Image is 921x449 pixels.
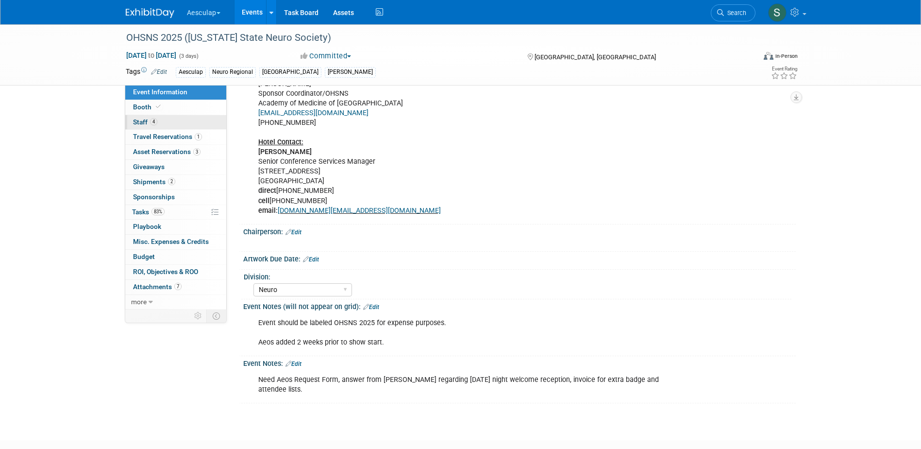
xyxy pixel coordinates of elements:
[151,69,167,75] a: Edit
[133,133,202,140] span: Travel Reservations
[133,268,198,276] span: ROI, Objectives & ROO
[209,67,256,77] div: Neuro Regional
[151,208,165,215] span: 83%
[125,280,226,294] a: Attachments7
[168,178,175,185] span: 2
[133,103,163,111] span: Booth
[243,299,796,312] div: Event Notes (will not appear on grid):
[147,52,156,59] span: to
[133,223,161,230] span: Playbook
[303,256,319,263] a: Edit
[363,304,379,311] a: Edit
[258,187,276,195] b: direct
[775,52,798,60] div: In-Person
[125,115,226,130] a: Staff4
[133,178,175,186] span: Shipments
[698,51,798,65] div: Event Format
[176,67,206,77] div: Aesculap
[133,253,155,260] span: Budget
[126,8,174,18] img: ExhibitDay
[258,138,303,146] b: Hotel Contact:
[285,361,301,367] a: Edit
[133,88,187,96] span: Event Information
[258,148,312,156] b: [PERSON_NAME]
[206,310,226,322] td: Toggle Event Tabs
[190,310,207,322] td: Personalize Event Tab Strip
[133,238,209,245] span: Misc. Expenses & Credits
[259,67,321,77] div: [GEOGRAPHIC_DATA]
[251,313,689,352] div: Event should be labeled OHSNS 2025 for expense purposes. Aeos added 2 weeks prior to show start.
[125,175,226,190] a: Shipments2
[243,356,796,369] div: Event Notes:
[285,229,301,236] a: Edit
[133,163,165,171] span: Giveaways
[126,51,177,60] span: [DATE] [DATE]
[771,67,797,71] div: Event Rating
[244,270,791,282] div: Division:
[258,207,278,215] b: email:
[125,205,226,220] a: Tasks83%
[125,220,226,234] a: Playbook
[711,4,755,21] a: Search
[133,193,175,201] span: Sponsorships
[125,100,226,115] a: Booth
[258,109,368,117] a: [EMAIL_ADDRESS][DOMAIN_NAME]
[125,235,226,249] a: Misc. Expenses & Credits
[258,197,269,205] b: cell
[243,224,796,237] div: Chairperson:
[195,133,202,140] span: 1
[126,67,167,78] td: Tags
[123,29,741,47] div: OHSNS 2025 ([US_STATE] State Neuro Society)
[150,118,157,125] span: 4
[125,250,226,264] a: Budget
[132,208,165,216] span: Tasks
[125,130,226,144] a: Travel Reservations1
[278,207,441,215] a: [DOMAIN_NAME][EMAIL_ADDRESS][DOMAIN_NAME]
[125,85,226,100] a: Event Information
[131,298,147,306] span: more
[133,118,157,126] span: Staff
[133,283,182,291] span: Attachments
[156,104,161,109] i: Booth reservation complete
[764,52,773,60] img: Format-Inperson.png
[297,51,355,61] button: Committed
[125,160,226,174] a: Giveaways
[178,53,199,59] span: (3 days)
[193,148,201,155] span: 3
[251,370,689,399] div: Need Aeos Request Form, answer from [PERSON_NAME] regarding [DATE] night welcome reception, invoi...
[125,145,226,159] a: Asset Reservations3
[133,148,201,155] span: Asset Reservations
[325,67,376,77] div: [PERSON_NAME]
[125,190,226,205] a: Sponsorships
[724,9,746,17] span: Search
[174,283,182,290] span: 7
[768,3,787,22] img: Sara Hurson
[535,53,656,61] span: [GEOGRAPHIC_DATA], [GEOGRAPHIC_DATA]
[125,265,226,279] a: ROI, Objectives & ROO
[125,295,226,310] a: more
[243,252,796,264] div: Artwork Due Date:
